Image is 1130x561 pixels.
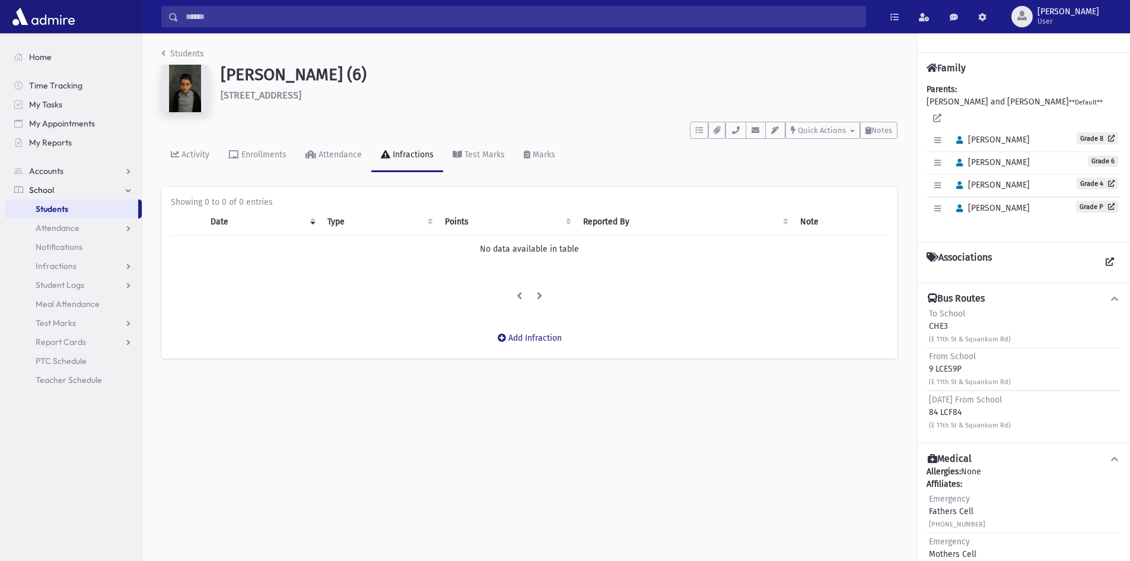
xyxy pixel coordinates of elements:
[927,453,1121,465] button: Medical
[951,157,1030,167] span: [PERSON_NAME]
[29,99,62,110] span: My Tasks
[929,493,985,530] div: Fathers Cell
[1077,132,1118,144] a: Grade 8
[221,90,897,101] h6: [STREET_ADDRESS]
[203,208,320,236] th: Date: activate to sort column ascending
[1077,178,1118,189] a: Grade 4
[530,150,555,160] div: Marks
[929,378,1011,386] small: (E 11th St & Squankum Rd)
[929,309,965,319] span: To School
[9,5,78,28] img: AdmirePro
[5,199,138,218] a: Students
[1037,7,1099,17] span: [PERSON_NAME]
[371,139,443,172] a: Infractions
[239,150,287,160] div: Enrollments
[36,261,77,271] span: Infractions
[221,65,897,85] h1: [PERSON_NAME] (6)
[927,84,957,94] b: Parents:
[5,275,142,294] a: Student Logs
[1076,201,1118,213] a: Grade P
[390,150,434,160] div: Infractions
[929,395,1002,405] span: [DATE] From School
[929,350,1011,388] div: 9 LCES9P
[5,180,142,199] a: School
[929,351,976,362] span: From School
[171,196,888,208] div: Showing 0 to 0 of 0 entries
[29,185,54,195] span: School
[5,76,142,95] a: Time Tracking
[5,256,142,275] a: Infractions
[490,328,569,349] button: Add Infraction
[161,47,204,65] nav: breadcrumb
[951,203,1030,213] span: [PERSON_NAME]
[36,356,87,366] span: PTC Schedule
[951,180,1030,190] span: [PERSON_NAME]
[36,280,84,290] span: Student Logs
[438,208,576,236] th: Points: activate to sort column ascending
[871,126,892,135] span: Notes
[36,299,100,309] span: Meal Attendance
[296,139,371,172] a: Attendance
[5,237,142,256] a: Notifications
[29,118,95,129] span: My Appointments
[5,294,142,313] a: Meal Attendance
[29,80,82,91] span: Time Tracking
[219,139,296,172] a: Enrollments
[793,208,888,236] th: Note
[928,293,985,305] h4: Bus Routes
[785,122,860,139] button: Quick Actions
[927,479,962,489] b: Affiliates:
[798,126,846,135] span: Quick Actions
[316,150,362,160] div: Attendance
[929,494,970,504] span: Emergency
[929,537,970,547] span: Emergency
[860,122,897,139] button: Notes
[5,47,142,66] a: Home
[929,335,1011,343] small: (E 11th St & Squankum Rd)
[36,204,68,214] span: Students
[179,6,865,27] input: Search
[29,137,72,148] span: My Reports
[36,337,86,347] span: Report Cards
[928,453,972,465] h4: Medical
[36,223,79,233] span: Attendance
[320,208,438,236] th: Type: activate to sort column ascending
[5,313,142,332] a: Test Marks
[443,139,514,172] a: Test Marks
[161,49,204,59] a: Students
[929,521,985,528] small: [PHONE_NUMBER]
[1037,17,1099,26] span: User
[5,351,142,370] a: PTC Schedule
[927,467,961,477] b: Allergies:
[29,166,63,176] span: Accounts
[36,318,76,328] span: Test Marks
[5,114,142,133] a: My Appointments
[514,139,565,172] a: Marks
[1088,156,1118,167] span: Grade 6
[5,161,142,180] a: Accounts
[36,375,102,385] span: Teacher Schedule
[929,421,1011,429] small: (E 11th St & Squankum Rd)
[576,208,793,236] th: Reported By: activate to sort column ascending
[36,242,82,252] span: Notifications
[462,150,505,160] div: Test Marks
[927,83,1121,232] div: [PERSON_NAME] and [PERSON_NAME]
[179,150,209,160] div: Activity
[1099,252,1121,273] a: View all Associations
[5,95,142,114] a: My Tasks
[929,394,1011,431] div: 84 LCF84
[927,62,966,74] h4: Family
[5,218,142,237] a: Attendance
[5,332,142,351] a: Report Cards
[929,308,1011,345] div: CHE3
[951,135,1030,145] span: [PERSON_NAME]
[5,370,142,389] a: Teacher Schedule
[5,133,142,152] a: My Reports
[927,293,1121,305] button: Bus Routes
[161,139,219,172] a: Activity
[29,52,52,62] span: Home
[171,236,888,263] td: No data available in table
[927,252,992,273] h4: Associations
